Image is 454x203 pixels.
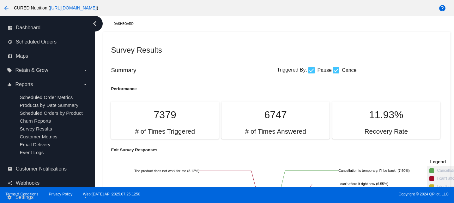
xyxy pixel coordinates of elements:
[90,19,100,29] i: chevron_left
[338,169,410,172] text: Cancellation is temporary. I'll be back! (7.50%)
[8,54,13,59] i: map
[16,53,28,59] span: Maps
[233,192,449,196] span: Copyright © 2024 QPilot, LLC
[16,180,39,186] span: Webhooks
[7,82,12,87] i: equalizer
[8,181,13,186] i: share
[111,46,277,55] h2: Survey Results
[342,67,358,74] span: Cancel
[340,109,433,121] p: 11.93%
[8,23,88,33] a: dashboard Dashboard
[20,95,73,100] a: Scheduled Order Metrics
[83,195,88,200] i: arrow_drop_down
[134,169,199,173] text: The product does not work for me (8.12%)
[16,39,57,45] span: Scheduled Orders
[50,5,97,10] a: [URL][DOMAIN_NAME]
[16,25,40,31] span: Dashboard
[135,128,195,136] h2: # of Times Triggered
[111,86,277,91] h5: Performance
[20,118,51,124] a: Churn Reports
[229,109,322,121] p: 6747
[245,128,306,136] h2: # of Times Answered
[20,126,52,131] a: Survey Results
[7,195,12,200] i: settings
[118,109,211,121] p: 7379
[364,128,408,136] h2: Recovery Rate
[111,148,277,152] h5: Exit Survey Responses
[15,194,33,200] span: Settings
[8,39,13,44] i: update
[83,192,140,196] a: Web:[DATE] API:2025.07.25.1250
[8,37,88,47] a: update Scheduled Orders
[8,164,88,174] a: email Customer Notifications
[111,67,277,74] h3: Summary
[3,4,10,12] mat-icon: arrow_back
[20,102,78,108] a: Products by Date Summary
[15,67,48,73] span: Retain & Grow
[317,67,331,74] span: Pause
[20,134,57,139] a: Customer Metrics
[83,82,88,87] i: arrow_drop_down
[20,150,44,155] a: Event Logs
[439,4,446,12] mat-icon: help
[8,25,13,30] i: dashboard
[8,166,13,171] i: email
[16,166,67,172] span: Customer Notifications
[83,68,88,73] i: arrow_drop_down
[20,142,50,147] a: Email Delivery
[113,19,139,29] a: Dashboard
[8,178,88,188] a: share Webhooks
[20,110,82,116] a: Scheduled Orders by Product
[8,51,88,61] a: map Maps
[15,82,33,87] span: Reports
[14,5,98,10] span: CURED Nutrition ( )
[277,67,307,72] span: Triggered By:
[7,68,12,73] i: local_offer
[430,159,446,164] span: Legend
[338,182,388,186] text: I can't afford it right now (6.55%)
